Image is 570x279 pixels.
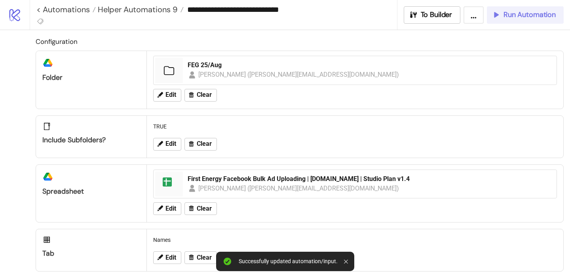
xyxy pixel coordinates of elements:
[165,254,176,261] span: Edit
[464,6,484,24] button: ...
[487,6,564,24] button: Run Automation
[165,140,176,147] span: Edit
[153,89,181,102] button: Edit
[96,4,178,15] span: Helper Automations 9
[197,140,212,147] span: Clear
[239,258,338,265] div: Successfully updated automation/input.
[36,36,564,47] h2: Configuration
[165,205,176,212] span: Edit
[198,70,399,79] div: [PERSON_NAME] ([PERSON_NAME][EMAIL_ADDRESS][DOMAIN_NAME])
[150,119,560,134] div: TRUE
[165,91,176,98] span: Edit
[153,251,181,264] button: Edit
[42,136,140,145] div: Include subfolders?
[42,187,140,196] div: Spreadsheet
[198,183,399,193] div: [PERSON_NAME] ([PERSON_NAME][EMAIL_ADDRESS][DOMAIN_NAME])
[197,205,212,212] span: Clear
[184,251,217,264] button: Clear
[184,138,217,151] button: Clear
[150,232,560,247] div: Names
[188,175,552,183] div: First Energy Facebook Bulk Ad Uploading | [DOMAIN_NAME] | Studio Plan v1.4
[197,254,212,261] span: Clear
[42,249,140,258] div: Tab
[503,10,556,19] span: Run Automation
[36,6,96,13] a: < Automations
[188,61,552,70] div: FEG 25/Aug
[184,202,217,215] button: Clear
[404,6,461,24] button: To Builder
[421,10,452,19] span: To Builder
[42,73,140,82] div: Folder
[184,89,217,102] button: Clear
[96,6,184,13] a: Helper Automations 9
[153,202,181,215] button: Edit
[197,91,212,98] span: Clear
[153,138,181,151] button: Edit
